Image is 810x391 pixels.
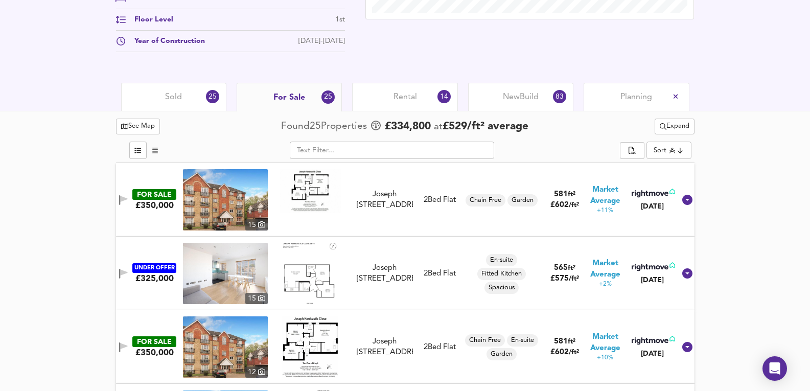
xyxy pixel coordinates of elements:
span: ft² [568,191,575,198]
span: Market Average [584,185,627,206]
span: / ft² [569,275,579,282]
span: For Sale [273,92,305,103]
a: property thumbnail 15 [183,243,268,304]
div: [DATE] [630,349,675,359]
span: +10% [597,354,613,362]
div: 2 Bed Flat [424,195,456,205]
div: Chain Free [466,194,505,206]
div: 12 [245,366,268,378]
button: See Map [116,119,160,134]
div: [DATE] [630,201,675,212]
svg: Show Details [681,194,693,206]
img: Floorplan [283,243,337,304]
img: property thumbnail [183,169,268,231]
div: Floor Level [126,14,173,25]
span: / ft² [569,202,579,209]
div: En-suite [507,334,538,347]
span: ft² [568,265,575,271]
div: 15 [245,293,268,304]
input: Text Filter... [290,142,494,159]
div: Year of Construction [126,36,205,47]
span: 581 [554,191,568,198]
div: Garden [507,194,538,206]
div: 2 Bed Flat [424,342,456,353]
div: Garden [487,348,517,360]
span: £ 602 [550,201,579,209]
span: Chain Free [466,196,505,205]
div: [DATE] [630,275,675,285]
span: ft² [568,338,575,345]
div: FOR SALE [132,336,176,347]
span: £ 529 / ft² average [443,121,528,132]
div: £325,000 [135,273,174,284]
div: £350,000 [135,347,174,358]
span: Chain Free [465,336,505,345]
div: [DATE]-[DATE] [298,36,345,47]
span: Market Average [584,258,627,280]
a: property thumbnail 15 [183,169,268,231]
span: Garden [487,350,517,359]
div: 14 [437,90,451,103]
div: UNDER OFFER£325,000 property thumbnail 15 FloorplanJoseph [STREET_ADDRESS]2Bed FlatEn-suiteFitted... [116,237,695,310]
div: 1st [335,14,345,25]
div: split button [655,119,695,134]
div: 25 [206,90,219,103]
div: Found 25 Propert ies [281,120,369,133]
svg: Show Details [681,341,693,353]
span: Fitted Kitchen [477,269,526,279]
div: Fitted Kitchen [477,268,526,280]
div: Joseph [STREET_ADDRESS] [357,263,413,285]
span: See Map [121,121,155,132]
span: £ 334,800 [385,119,431,134]
div: Joseph Hardcastle Close, New Cross, SE14 5RQ [353,336,417,358]
div: Sort [654,146,666,155]
img: property thumbnail [183,316,268,378]
span: Spacious [484,283,519,292]
img: Floorplan [282,316,338,378]
div: Chain Free [465,334,505,347]
div: UNDER OFFER [132,263,176,273]
span: £ 602 [550,349,579,356]
svg: Show Details [681,267,693,280]
div: split button [620,142,644,159]
div: Joseph [STREET_ADDRESS] [357,336,413,358]
img: Floorplan [280,169,341,213]
span: 581 [554,338,568,346]
span: Expand [660,121,689,132]
div: FOR SALE [132,189,176,200]
div: 15 [245,219,268,231]
div: En-suite [486,254,517,266]
div: Sort [646,142,691,159]
span: Planning [620,91,652,103]
div: FOR SALE£350,000 property thumbnail 15 FloorplanJoseph [STREET_ADDRESS]2Bed FlatChain FreeGarden5... [116,163,695,237]
span: 565 [554,264,568,272]
img: property thumbnail [183,243,268,304]
span: New Build [503,91,539,103]
div: 25 [321,90,335,104]
div: FOR SALE£350,000 property thumbnail 12 FloorplanJoseph [STREET_ADDRESS]2Bed FlatChain FreeEn-suit... [116,310,695,384]
div: 2 Bed Flat [424,268,456,279]
span: +2% [599,280,612,289]
div: Open Intercom Messenger [762,356,787,381]
span: +11% [597,206,613,215]
span: Rental [394,91,417,103]
span: Garden [507,196,538,205]
a: property thumbnail 12 [183,316,268,378]
span: Market Average [584,332,627,354]
span: £ 575 [550,275,579,283]
div: Spacious [484,282,519,294]
span: Sold [165,91,182,103]
span: En-suite [486,256,517,265]
span: En-suite [507,336,538,345]
div: Joseph [STREET_ADDRESS] [357,189,413,211]
span: / ft² [569,349,579,356]
div: £350,000 [135,200,174,211]
span: at [434,122,443,132]
button: Expand [655,119,695,134]
div: 83 [553,90,566,103]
